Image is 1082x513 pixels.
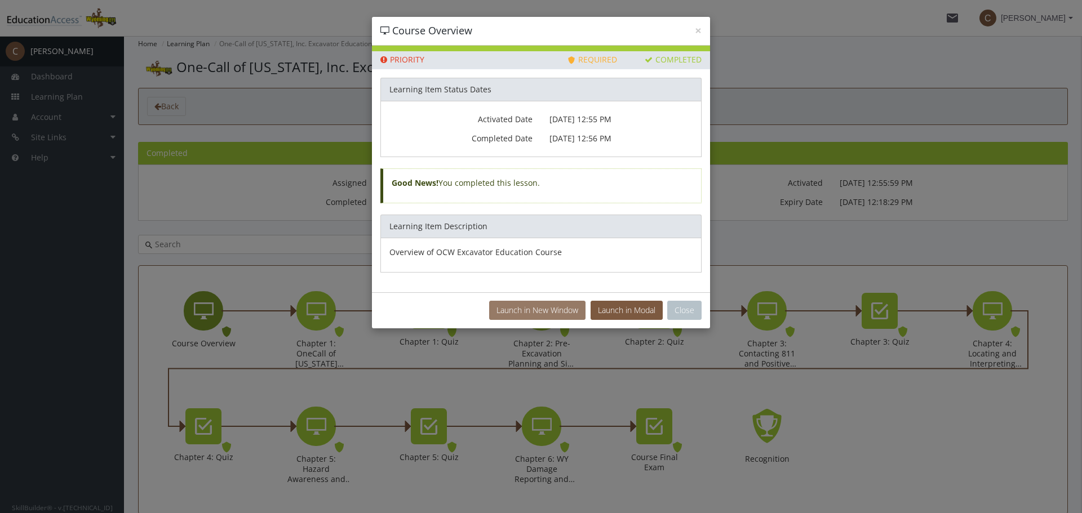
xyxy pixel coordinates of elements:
div: Learning Item Description [380,215,702,238]
div: Learning Item Status Dates [380,78,702,101]
p: Overview of OCW Excavator Education Course [389,247,693,258]
button: Launch in New Window [489,301,586,320]
span: Required [567,54,617,65]
button: Close [667,301,702,320]
span: [DATE] 12:55 PM [549,114,611,124]
button: Launch in Modal [591,301,663,320]
span: [DATE] 12:56 PM [549,133,611,144]
label: Completed Date [389,129,541,144]
span: Priority [380,54,424,65]
label: Activated Date [389,110,541,125]
strong: Good News! [392,177,438,188]
span: Course Overview [392,24,472,37]
span: Completed [645,54,702,65]
p: You completed this lesson. [392,177,693,189]
button: × [695,25,702,37]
